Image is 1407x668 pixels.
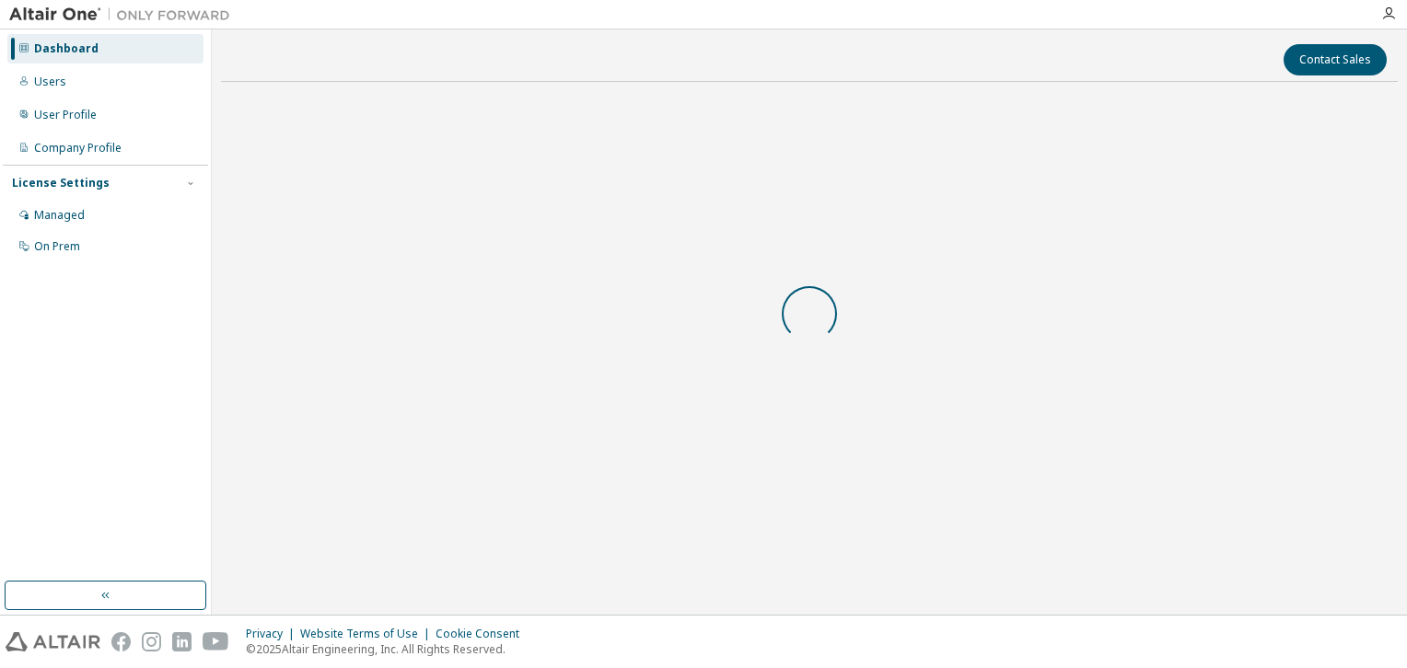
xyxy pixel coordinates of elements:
[34,208,85,223] div: Managed
[9,6,239,24] img: Altair One
[436,627,530,641] div: Cookie Consent
[300,627,436,641] div: Website Terms of Use
[34,141,122,155] div: Company Profile
[34,108,97,122] div: User Profile
[12,176,110,190] div: License Settings
[111,632,131,651] img: facebook.svg
[246,641,530,657] p: © 2025 Altair Engineering, Inc. All Rights Reserved.
[34,75,66,89] div: Users
[172,632,192,651] img: linkedin.svg
[6,632,100,651] img: altair_logo.svg
[1284,44,1387,75] button: Contact Sales
[34,239,80,254] div: On Prem
[142,632,161,651] img: instagram.svg
[246,627,300,641] div: Privacy
[34,41,99,56] div: Dashboard
[203,632,229,651] img: youtube.svg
